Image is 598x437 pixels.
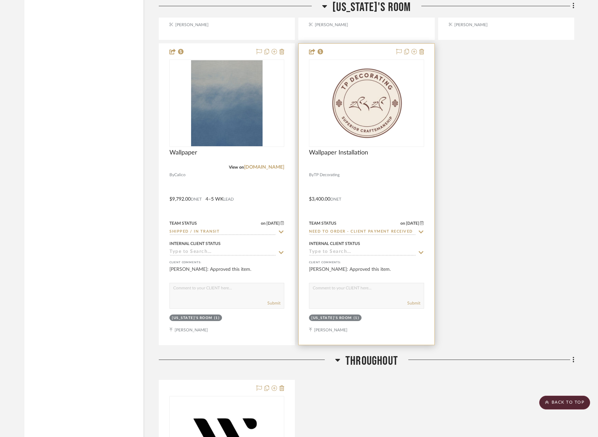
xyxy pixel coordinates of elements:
[172,316,212,321] div: [US_STATE]'s Room
[169,220,197,226] div: Team Status
[169,241,221,247] div: Internal Client Status
[345,354,398,369] span: THROUGHOUT
[309,249,416,256] input: Type to Search…
[169,249,276,256] input: Type to Search…
[267,300,280,306] button: Submit
[169,229,276,235] input: Type to Search…
[309,229,416,235] input: Type to Search…
[539,396,590,409] scroll-to-top-button: BACK TO TOP
[309,220,336,226] div: Team Status
[191,60,263,146] img: Wallpaper
[169,172,174,178] span: By
[266,221,280,226] span: [DATE]
[407,300,420,306] button: Submit
[309,266,424,280] div: [PERSON_NAME]: Approved this item.
[354,316,359,321] div: (1)
[244,165,284,170] a: [DOMAIN_NAME]
[169,266,284,280] div: [PERSON_NAME]: Approved this item.
[229,165,244,169] span: View on
[214,316,220,321] div: (1)
[309,241,360,247] div: Internal Client Status
[309,149,368,157] span: Wallpaper Installation
[261,221,266,225] span: on
[309,172,314,178] span: By
[405,221,420,226] span: [DATE]
[324,60,408,146] img: Wallpaper Installation
[169,149,197,157] span: Wallpaper
[309,60,423,147] div: 0
[400,221,405,225] span: on
[311,316,352,321] div: [US_STATE]'s Room
[174,172,186,178] span: Calico
[314,172,340,178] span: TP Decorating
